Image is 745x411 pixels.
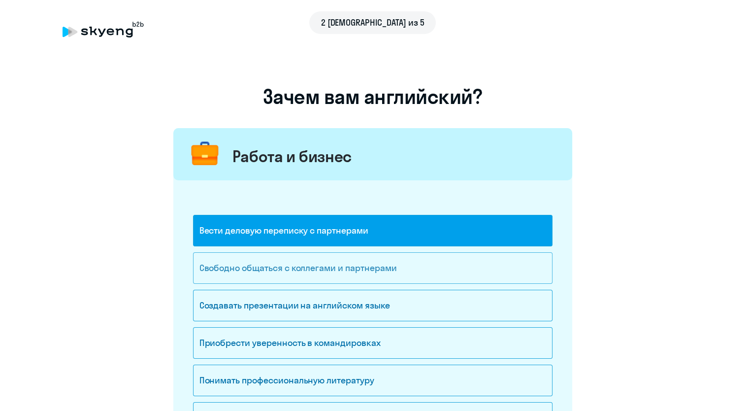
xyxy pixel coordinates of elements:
div: Работа и бизнес [232,146,352,166]
div: Создавать презентации на английском языке [193,290,552,321]
span: 2 [DEMOGRAPHIC_DATA] из 5 [321,16,424,29]
div: Свободно общаться с коллегами и партнерами [193,252,552,284]
div: Вести деловую переписку с партнерами [193,215,552,246]
h1: Зачем вам английский? [173,85,572,108]
div: Понимать профессиональную литературу [193,365,552,396]
div: Приобрести уверенность в командировках [193,327,552,359]
img: briefcase.png [187,136,223,172]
